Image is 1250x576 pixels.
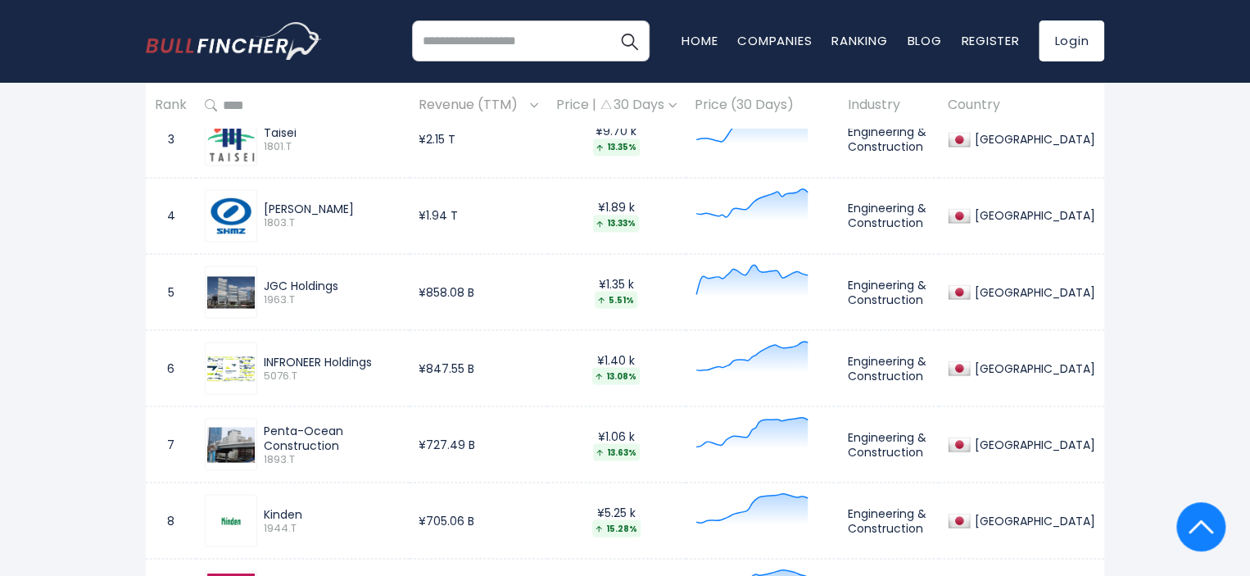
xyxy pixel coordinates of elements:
[1039,20,1104,61] a: Login
[207,276,255,308] img: 1963.T.png
[410,254,547,330] td: ¥858.08 B
[737,32,812,49] a: Companies
[556,200,677,232] div: ¥1.89 k
[556,276,677,308] div: ¥1.35 k
[207,508,255,533] img: 1944.T.png
[971,208,1095,223] div: [GEOGRAPHIC_DATA]
[207,118,255,161] img: 1801.T.png
[264,452,401,466] span: 1893.T
[839,82,939,130] th: Industry
[839,254,939,330] td: Engineering & Construction
[839,102,939,178] td: Engineering & Construction
[207,356,255,380] img: 5076.T.png
[686,82,839,130] th: Price (30 Days)
[146,102,196,178] td: 3
[839,406,939,483] td: Engineering & Construction
[971,132,1095,147] div: [GEOGRAPHIC_DATA]
[146,406,196,483] td: 7
[939,82,1104,130] th: Country
[410,178,547,254] td: ¥1.94 T
[146,178,196,254] td: 4
[556,98,677,115] div: Price | 30 Days
[593,138,640,156] div: 13.35%
[971,361,1095,375] div: [GEOGRAPHIC_DATA]
[593,215,639,232] div: 13.33%
[839,330,939,406] td: Engineering & Construction
[971,513,1095,528] div: [GEOGRAPHIC_DATA]
[264,354,401,369] div: INFRONEER Holdings
[971,437,1095,451] div: [GEOGRAPHIC_DATA]
[839,483,939,559] td: Engineering & Construction
[682,32,718,49] a: Home
[146,483,196,559] td: 8
[410,102,547,178] td: ¥2.15 T
[609,20,650,61] button: Search
[410,406,547,483] td: ¥727.49 B
[556,124,677,156] div: ¥9.70 k
[146,82,196,130] th: Rank
[410,330,547,406] td: ¥847.55 B
[264,423,401,452] div: Penta-Ocean Construction
[556,429,677,460] div: ¥1.06 k
[146,330,196,406] td: 6
[593,443,640,460] div: 13.63%
[264,521,401,535] span: 1944.T
[264,506,401,521] div: Kinden
[419,93,526,119] span: Revenue (TTM)
[264,125,401,140] div: Taisei
[831,32,887,49] a: Ranking
[592,367,640,384] div: 13.08%
[595,291,637,308] div: 5.51%
[264,140,401,154] span: 1801.T
[264,278,401,293] div: JGC Holdings
[556,352,677,384] div: ¥1.40 k
[592,519,641,537] div: 15.28%
[146,254,196,330] td: 5
[264,369,401,383] span: 5076.T
[961,32,1019,49] a: Register
[207,427,255,463] img: 1893.T.png
[207,192,255,239] img: 1803.T.png
[146,22,322,60] a: Go to homepage
[907,32,941,49] a: Blog
[971,284,1095,299] div: [GEOGRAPHIC_DATA]
[556,505,677,537] div: ¥5.25 k
[264,216,401,230] span: 1803.T
[264,293,401,306] span: 1963.T
[839,178,939,254] td: Engineering & Construction
[264,202,401,216] div: [PERSON_NAME]
[410,483,547,559] td: ¥705.06 B
[146,22,322,60] img: bullfincher logo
